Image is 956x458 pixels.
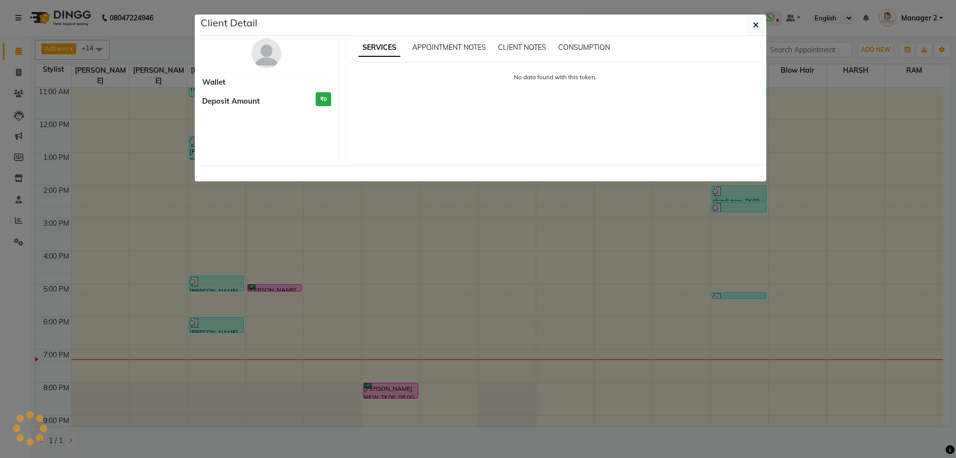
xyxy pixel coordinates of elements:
span: CLIENT NOTES [498,43,546,52]
span: SERVICES [358,39,400,57]
span: APPOINTMENT NOTES [412,43,486,52]
span: Deposit Amount [202,96,260,107]
h5: Client Detail [201,15,257,30]
h3: ₹0 [316,92,331,107]
span: CONSUMPTION [558,43,610,52]
span: Wallet [202,77,226,88]
img: avatar [251,38,281,68]
p: No data found with this token. [357,73,754,82]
